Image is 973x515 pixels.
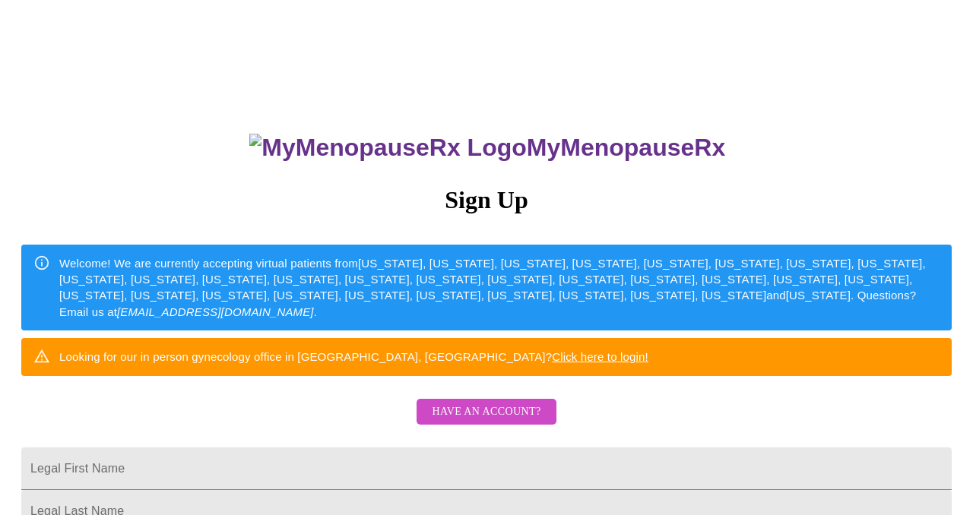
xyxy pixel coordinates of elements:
[432,403,540,422] span: Have an account?
[21,186,952,214] h3: Sign Up
[24,134,952,162] h3: MyMenopauseRx
[417,399,556,425] button: Have an account?
[249,134,526,162] img: MyMenopauseRx Logo
[117,305,314,318] em: [EMAIL_ADDRESS][DOMAIN_NAME]
[413,415,559,428] a: Have an account?
[552,350,648,363] a: Click here to login!
[59,249,940,327] div: Welcome! We are currently accepting virtual patients from [US_STATE], [US_STATE], [US_STATE], [US...
[59,343,648,371] div: Looking for our in person gynecology office in [GEOGRAPHIC_DATA], [GEOGRAPHIC_DATA]?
